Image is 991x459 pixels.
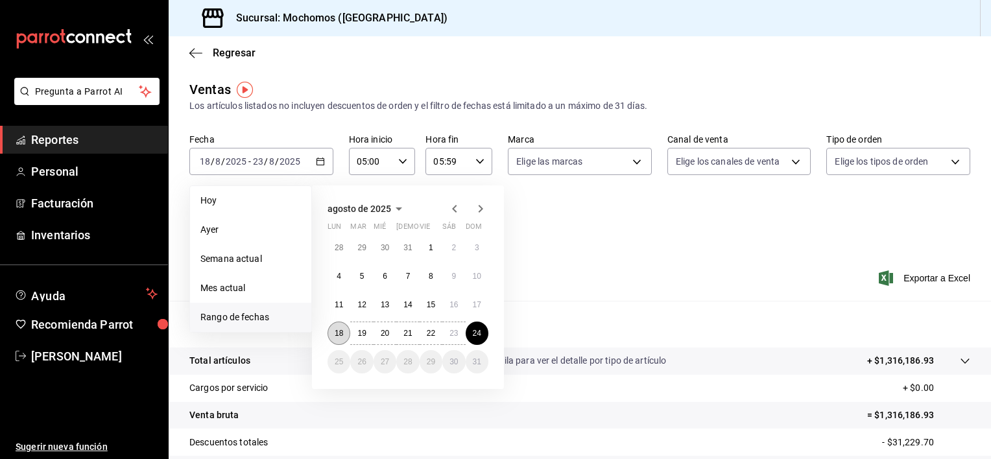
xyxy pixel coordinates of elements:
[420,293,442,316] button: 15 de agosto de 2025
[335,300,343,309] abbr: 11 de agosto de 2025
[189,316,970,332] p: Resumen
[349,135,416,144] label: Hora inicio
[16,440,158,454] span: Sugerir nueva función
[31,163,158,180] span: Personal
[374,222,386,236] abbr: miércoles
[350,322,373,345] button: 19 de agosto de 2025
[200,223,301,237] span: Ayer
[31,194,158,212] span: Facturación
[420,236,442,259] button: 1 de agosto de 2025
[189,408,239,422] p: Venta bruta
[357,357,366,366] abbr: 26 de agosto de 2025
[337,272,341,281] abbr: 4 de agosto de 2025
[189,135,333,144] label: Fecha
[328,293,350,316] button: 11 de agosto de 2025
[429,243,433,252] abbr: 1 de agosto de 2025
[374,236,396,259] button: 30 de julio de 2025
[427,300,435,309] abbr: 15 de agosto de 2025
[449,329,458,338] abbr: 23 de agosto de 2025
[442,236,465,259] button: 2 de agosto de 2025
[31,316,158,333] span: Recomienda Parrot
[237,82,253,98] img: Tooltip marker
[442,350,465,373] button: 30 de agosto de 2025
[328,222,341,236] abbr: lunes
[882,436,970,449] p: - $31,229.70
[335,329,343,338] abbr: 18 de agosto de 2025
[350,350,373,373] button: 26 de agosto de 2025
[31,347,158,365] span: [PERSON_NAME]
[473,329,481,338] abbr: 24 de agosto de 2025
[383,272,387,281] abbr: 6 de agosto de 2025
[350,236,373,259] button: 29 de julio de 2025
[508,135,652,144] label: Marca
[335,243,343,252] abbr: 28 de julio de 2025
[381,329,389,338] abbr: 20 de agosto de 2025
[381,357,389,366] abbr: 27 de agosto de 2025
[221,156,225,167] span: /
[14,78,160,105] button: Pregunta a Parrot AI
[466,265,488,288] button: 10 de agosto de 2025
[328,322,350,345] button: 18 de agosto de 2025
[189,381,269,395] p: Cargos por servicio
[466,293,488,316] button: 17 de agosto de 2025
[31,286,141,301] span: Ayuda
[826,135,970,144] label: Tipo de orden
[252,156,264,167] input: --
[279,156,301,167] input: ----
[357,300,366,309] abbr: 12 de agosto de 2025
[420,265,442,288] button: 8 de agosto de 2025
[429,272,433,281] abbr: 8 de agosto de 2025
[881,270,970,286] button: Exportar a Excel
[189,436,268,449] p: Descuentos totales
[516,155,582,168] span: Elige las marcas
[328,350,350,373] button: 25 de agosto de 2025
[473,357,481,366] abbr: 31 de agosto de 2025
[200,194,301,207] span: Hoy
[31,226,158,244] span: Inventarios
[328,236,350,259] button: 28 de julio de 2025
[225,156,247,167] input: ----
[475,243,479,252] abbr: 3 de agosto de 2025
[381,300,389,309] abbr: 13 de agosto de 2025
[420,322,442,345] button: 22 de agosto de 2025
[449,300,458,309] abbr: 16 de agosto de 2025
[403,300,412,309] abbr: 14 de agosto de 2025
[357,243,366,252] abbr: 29 de julio de 2025
[350,222,366,236] abbr: martes
[213,47,256,59] span: Regresar
[200,252,301,266] span: Semana actual
[451,272,456,281] abbr: 9 de agosto de 2025
[835,155,928,168] span: Elige los tipos de orden
[189,99,970,113] div: Los artículos listados no incluyen descuentos de orden y el filtro de fechas está limitado a un m...
[9,94,160,108] a: Pregunta a Parrot AI
[189,47,256,59] button: Regresar
[328,201,407,217] button: agosto de 2025
[357,329,366,338] abbr: 19 de agosto de 2025
[403,357,412,366] abbr: 28 de agosto de 2025
[676,155,780,168] span: Elige los canales de venta
[396,236,419,259] button: 31 de julio de 2025
[442,322,465,345] button: 23 de agosto de 2025
[396,293,419,316] button: 14 de agosto de 2025
[269,156,275,167] input: --
[442,293,465,316] button: 16 de agosto de 2025
[374,322,396,345] button: 20 de agosto de 2025
[374,265,396,288] button: 6 de agosto de 2025
[143,34,153,44] button: open_drawer_menu
[381,243,389,252] abbr: 30 de julio de 2025
[248,156,251,167] span: -
[466,236,488,259] button: 3 de agosto de 2025
[211,156,215,167] span: /
[350,265,373,288] button: 5 de agosto de 2025
[350,293,373,316] button: 12 de agosto de 2025
[403,329,412,338] abbr: 21 de agosto de 2025
[427,357,435,366] abbr: 29 de agosto de 2025
[867,354,934,368] p: + $1,316,186.93
[360,272,364,281] abbr: 5 de agosto de 2025
[451,243,456,252] abbr: 2 de agosto de 2025
[427,329,435,338] abbr: 22 de agosto de 2025
[396,350,419,373] button: 28 de agosto de 2025
[328,204,391,214] span: agosto de 2025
